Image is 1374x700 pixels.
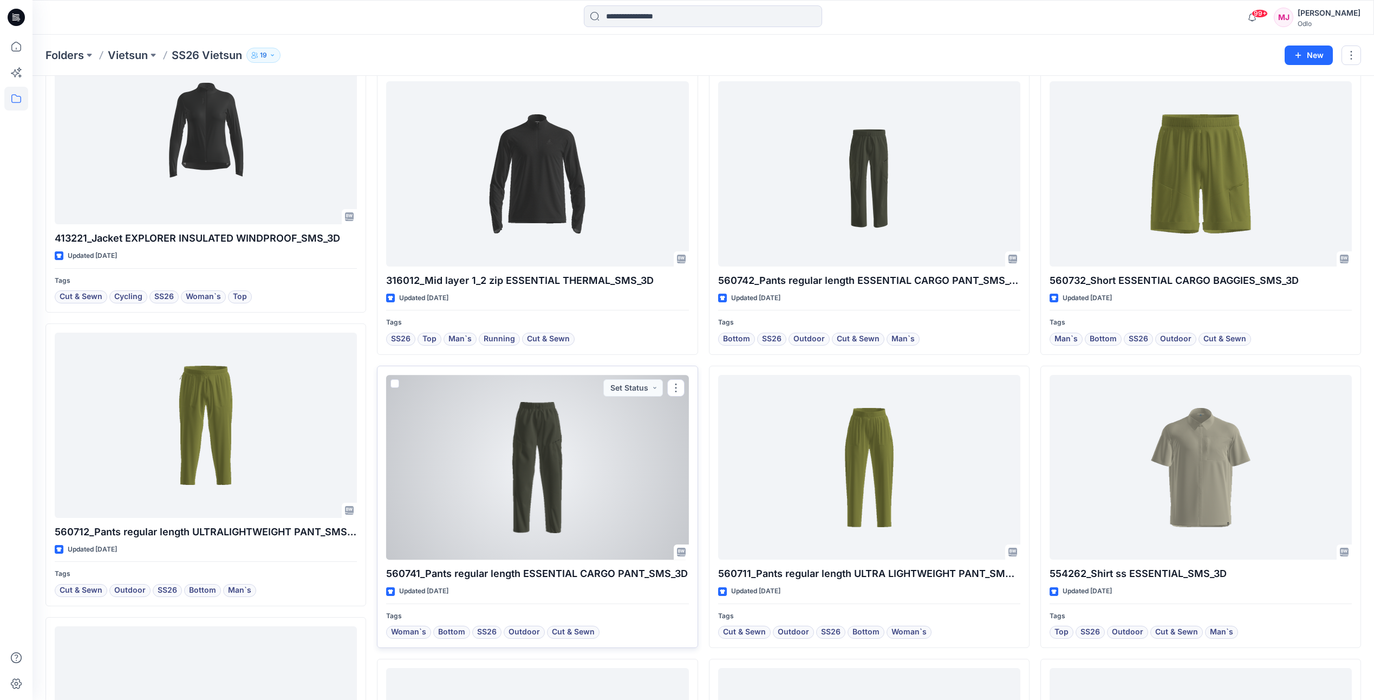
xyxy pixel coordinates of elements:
span: Top [422,333,437,346]
a: 560732_Short ESSENTIAL CARGO BAGGIES_SMS_3D [1050,81,1352,266]
span: Bottom [1090,333,1117,346]
span: Woman`s [391,626,426,639]
button: New [1285,46,1333,65]
span: SS26 [1129,333,1148,346]
p: Updated [DATE] [1063,586,1112,597]
span: 99+ [1252,9,1268,18]
span: Cut & Sewn [60,290,102,303]
span: Bottom [189,584,216,597]
span: Bottom [723,333,750,346]
p: 316012_Mid layer 1_2 zip ESSENTIAL THERMAL_SMS_3D [386,273,688,288]
p: 554262_Shirt ss ESSENTIAL_SMS_3D [1050,566,1352,581]
div: Odlo [1298,20,1360,28]
div: [PERSON_NAME] [1298,7,1360,20]
a: 560712_Pants regular length ULTRALIGHTWEIGHT PANT_SMS_3D [55,333,357,517]
span: Top [233,290,247,303]
a: 560742_Pants regular length ESSENTIAL CARGO PANT_SMS_3D [718,81,1020,266]
span: Outdoor [1160,333,1191,346]
span: SS26 [821,626,841,639]
a: Folders [45,48,84,63]
span: Man`s [1054,333,1078,346]
div: MJ [1274,8,1293,27]
span: SS26 [158,584,177,597]
a: Vietsun [108,48,148,63]
span: Outdoor [1112,626,1143,639]
p: SS26 Vietsun [172,48,242,63]
span: Man`s [891,333,915,346]
a: 560711_Pants regular length ULTRA LIGHTWEIGHT PANT_SMS_3D [718,375,1020,560]
span: Bottom [852,626,880,639]
span: Man`s [448,333,472,346]
span: Woman`s [891,626,927,639]
a: 413221_Jacket EXPLORER INSULATED WINDPROOF_SMS_3D [55,40,357,224]
span: Running [484,333,515,346]
span: Cut & Sewn [1155,626,1198,639]
p: Updated [DATE] [731,293,780,304]
p: Tags [386,317,688,328]
span: SS26 [154,290,174,303]
p: 560712_Pants regular length ULTRALIGHTWEIGHT PANT_SMS_3D [55,524,357,540]
p: Tags [718,317,1020,328]
p: Tags [55,275,357,287]
p: 413221_Jacket EXPLORER INSULATED WINDPROOF_SMS_3D [55,231,357,246]
span: SS26 [391,333,411,346]
p: 560742_Pants regular length ESSENTIAL CARGO PANT_SMS_3D [718,273,1020,288]
p: Tags [1050,611,1352,622]
span: Outdoor [793,333,825,346]
span: Cut & Sewn [60,584,102,597]
p: Updated [DATE] [731,586,780,597]
p: Tags [718,611,1020,622]
p: 560732_Short ESSENTIAL CARGO BAGGIES_SMS_3D [1050,273,1352,288]
span: SS26 [477,626,497,639]
span: Cut & Sewn [1203,333,1246,346]
span: Cut & Sewn [723,626,766,639]
p: Tags [55,568,357,580]
span: Bottom [438,626,465,639]
p: Tags [1050,317,1352,328]
a: 316012_Mid layer 1_2 zip ESSENTIAL THERMAL_SMS_3D [386,81,688,266]
span: Outdoor [778,626,809,639]
a: 560741_Pants regular length ESSENTIAL CARGO PANT_SMS_3D [386,375,688,560]
span: Cut & Sewn [527,333,570,346]
p: Tags [386,611,688,622]
p: Updated [DATE] [68,544,117,555]
span: Top [1054,626,1069,639]
span: SS26 [1080,626,1100,639]
button: 19 [246,48,281,63]
span: Man`s [1210,626,1233,639]
span: Cut & Sewn [552,626,595,639]
p: 560741_Pants regular length ESSENTIAL CARGO PANT_SMS_3D [386,566,688,581]
span: Cut & Sewn [837,333,880,346]
p: Updated [DATE] [1063,293,1112,304]
span: Cycling [114,290,142,303]
p: Updated [DATE] [399,586,448,597]
p: Updated [DATE] [68,250,117,262]
span: Outdoor [509,626,540,639]
a: 554262_Shirt ss ESSENTIAL_SMS_3D [1050,375,1352,560]
p: Updated [DATE] [399,293,448,304]
span: SS26 [762,333,782,346]
span: Outdoor [114,584,146,597]
span: Man`s [228,584,251,597]
p: 560711_Pants regular length ULTRA LIGHTWEIGHT PANT_SMS_3D [718,566,1020,581]
span: Woman`s [186,290,221,303]
p: 19 [260,49,267,61]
